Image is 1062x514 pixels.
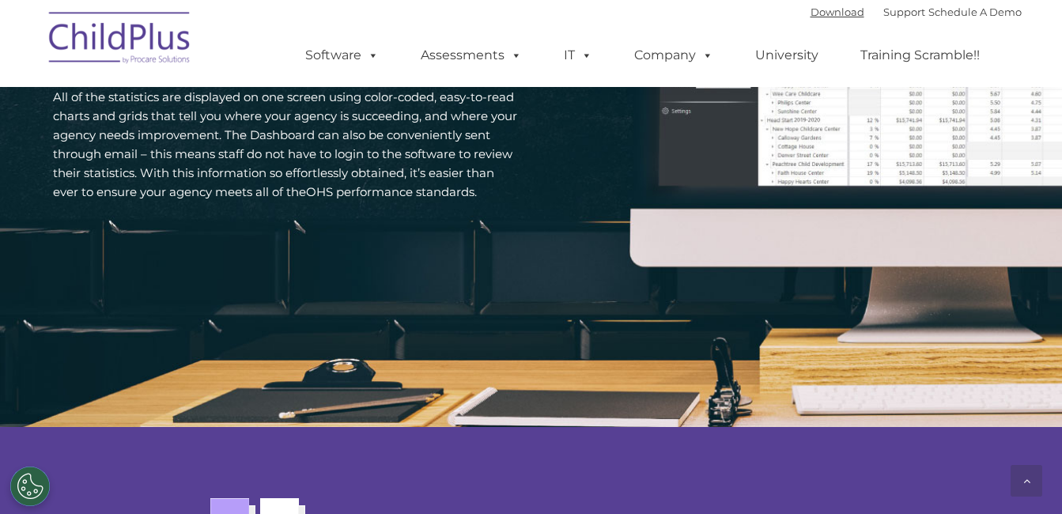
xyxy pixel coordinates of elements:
a: Training Scramble!! [845,40,996,71]
a: Company [618,40,729,71]
a: Software [289,40,395,71]
a: Download [811,6,864,18]
a: Support [883,6,925,18]
a: OHS performance standards [306,184,474,199]
iframe: Chat Widget [803,343,1062,514]
button: Cookies Settings [10,467,50,506]
span: All of the statistics are displayed on one screen using color-coded, easy-to-read charts and grid... [53,89,517,199]
a: University [739,40,834,71]
a: Assessments [405,40,538,71]
font: | [811,6,1022,18]
a: Schedule A Demo [928,6,1022,18]
a: IT [548,40,608,71]
img: ChildPlus by Procare Solutions [41,1,199,80]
